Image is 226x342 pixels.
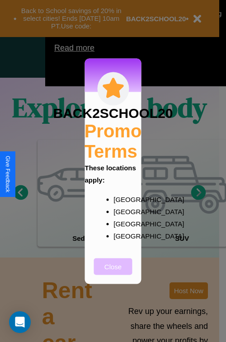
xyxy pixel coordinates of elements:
b: These locations apply: [85,164,136,183]
p: [GEOGRAPHIC_DATA] [113,205,131,217]
h2: Promo Terms [85,121,142,161]
div: Give Feedback [5,156,11,192]
div: Open Intercom Messenger [9,311,31,333]
h3: BACK2SCHOOL20 [53,105,173,121]
p: [GEOGRAPHIC_DATA] [113,193,131,205]
button: Close [94,258,132,275]
p: [GEOGRAPHIC_DATA] [113,217,131,230]
p: [GEOGRAPHIC_DATA] [113,230,131,242]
